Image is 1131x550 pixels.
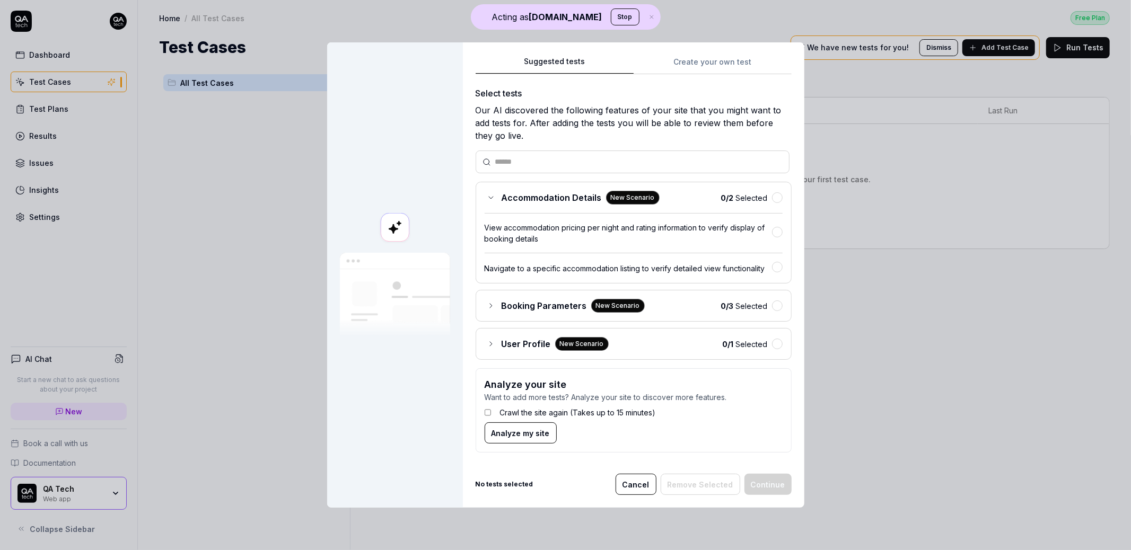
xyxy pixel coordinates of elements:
[616,474,656,495] button: Cancel
[485,263,772,274] div: Navigate to a specific accommodation listing to verify detailed view functionality
[502,299,587,312] span: Booking Parameters
[485,422,557,443] button: Analyze my site
[476,55,634,74] button: Suggested tests
[606,191,660,205] div: New Scenario
[502,338,551,350] span: User Profile
[476,104,792,142] div: Our AI discovered the following features of your site that you might want to add tests for. After...
[476,480,533,489] b: No tests selected
[721,192,768,203] span: Selected
[499,407,655,418] label: Crawl the site again (Takes up to 15 minutes)
[485,392,783,403] p: Want to add more tests? Analyze your site to discover more features.
[555,337,609,351] div: New Scenario
[492,428,550,439] span: Analyze my site
[723,340,734,349] b: 0 / 1
[485,377,783,392] h3: Analyze your site
[502,191,602,204] span: Accommodation Details
[340,253,450,337] img: Our AI scans your site and suggests things to test
[723,339,768,350] span: Selected
[721,193,734,202] b: 0 / 2
[744,474,792,495] button: Continue
[485,222,772,244] div: View accommodation pricing per night and rating information to verify display of booking details
[634,55,792,74] button: Create your own test
[661,474,740,495] button: Remove Selected
[721,301,734,311] b: 0 / 3
[611,8,639,25] button: Stop
[476,87,792,100] div: Select tests
[591,299,645,313] div: New Scenario
[721,300,768,312] span: Selected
